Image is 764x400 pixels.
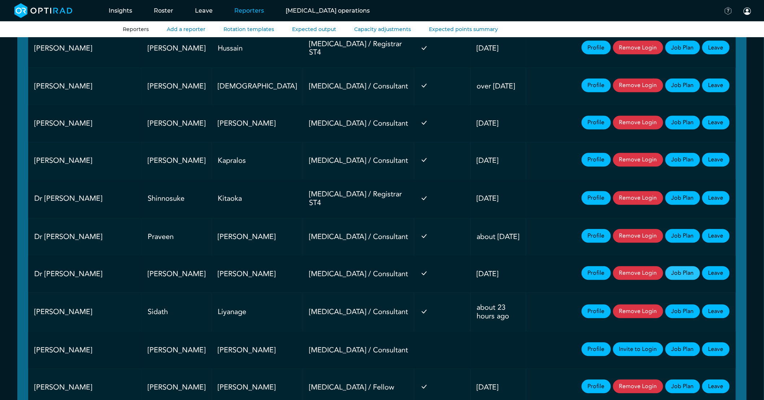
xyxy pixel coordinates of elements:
a: Profile [582,191,611,205]
a: Profile [582,305,611,318]
a: Leave [702,41,730,55]
td: [PERSON_NAME] [212,332,303,369]
a: Job Plan [665,41,700,55]
button: Remove Login [613,305,663,318]
td: [PERSON_NAME] [142,29,212,68]
td: over [DATE] [470,68,526,105]
td: [DATE] [470,256,526,293]
td: [PERSON_NAME] [28,332,142,369]
a: Rotation templates [223,26,274,32]
td: [MEDICAL_DATA] / Consultant [303,142,414,179]
td: [MEDICAL_DATA] / Consultant [303,218,414,256]
td: [PERSON_NAME] [212,218,303,256]
a: Leave [702,266,730,280]
button: Remove Login [613,41,663,55]
td: Dr [PERSON_NAME] [28,179,142,218]
a: Leave [702,191,730,205]
a: Job Plan [665,229,700,243]
a: Job Plan [665,305,700,318]
button: Remove Login [613,229,663,243]
a: Profile [582,41,611,55]
button: Invite to Login [613,343,663,356]
td: [PERSON_NAME] [212,105,303,142]
a: Job Plan [665,380,700,394]
a: Job Plan [665,153,700,167]
button: Remove Login [613,79,663,92]
td: [PERSON_NAME] [28,142,142,179]
a: Profile [582,266,611,280]
a: Profile [582,79,611,92]
a: Leave [702,229,730,243]
a: Profile [582,116,611,130]
td: [PERSON_NAME] [28,68,142,105]
a: Add a reporter [167,26,205,32]
td: Kapralos [212,142,303,179]
td: [MEDICAL_DATA] / Registrar ST4 [303,179,414,218]
td: Hussain [212,29,303,68]
a: Leave [702,380,730,394]
td: [DATE] [470,142,526,179]
a: Leave [702,116,730,130]
a: Job Plan [665,266,700,280]
td: [MEDICAL_DATA] / Consultant [303,256,414,293]
td: Sidath [142,293,212,332]
td: Liyanage [212,293,303,332]
a: Job Plan [665,343,700,356]
td: Praveen [142,218,212,256]
td: [PERSON_NAME] [212,256,303,293]
td: Kitaoka [212,179,303,218]
a: Job Plan [665,116,700,130]
td: [PERSON_NAME] [142,332,212,369]
td: Shinnosuke [142,179,212,218]
td: [PERSON_NAME] [28,293,142,332]
td: [MEDICAL_DATA] / Registrar ST4 [303,29,414,68]
img: brand-opti-rad-logos-blue-and-white-d2f68631ba2948856bd03f2d395fb146ddc8fb01b4b6e9315ea85fa773367... [14,3,73,18]
button: Remove Login [613,380,663,394]
a: Leave [702,305,730,318]
td: [DATE] [470,29,526,68]
a: Job Plan [665,191,700,205]
td: [DATE] [470,179,526,218]
a: Profile [582,229,611,243]
td: [MEDICAL_DATA] / Consultant [303,105,414,142]
td: [DEMOGRAPHIC_DATA] [212,68,303,105]
a: Reporters [123,26,149,32]
td: [PERSON_NAME] [142,105,212,142]
td: [MEDICAL_DATA] / Consultant [303,68,414,105]
a: Job Plan [665,79,700,92]
td: [DATE] [470,105,526,142]
button: Remove Login [613,116,663,130]
a: Profile [582,380,611,394]
td: Dr [PERSON_NAME] [28,256,142,293]
td: [PERSON_NAME] [28,105,142,142]
td: [MEDICAL_DATA] / Consultant [303,332,414,369]
a: Capacity adjustments [354,26,411,32]
a: Expected points summary [429,26,498,32]
a: Profile [582,153,611,167]
td: about 23 hours ago [470,293,526,332]
td: Dr [PERSON_NAME] [28,218,142,256]
a: Leave [702,153,730,167]
a: Profile [582,343,611,356]
td: [PERSON_NAME] [142,68,212,105]
a: Expected output [292,26,336,32]
a: Leave [702,79,730,92]
td: about [DATE] [470,218,526,256]
a: Leave [702,343,730,356]
td: [PERSON_NAME] [142,256,212,293]
td: [PERSON_NAME] [28,29,142,68]
button: Remove Login [613,153,663,167]
button: Remove Login [613,266,663,280]
td: [MEDICAL_DATA] / Consultant [303,293,414,332]
td: [PERSON_NAME] [142,142,212,179]
button: Remove Login [613,191,663,205]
